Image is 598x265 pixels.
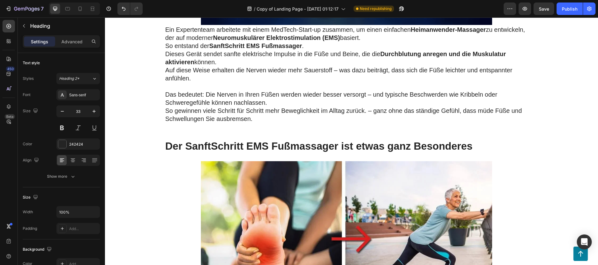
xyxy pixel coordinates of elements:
div: Font [23,92,31,98]
input: Auto [57,206,100,218]
div: Color [23,141,32,147]
iframe: Design area [105,17,598,265]
span: Heading 2* [59,76,79,81]
span: Save [539,6,549,12]
div: Show more [47,173,76,180]
p: 7 [41,5,44,12]
span: / [254,6,255,12]
div: Background [23,245,53,254]
div: Width [23,209,33,215]
p: Advanced [61,38,83,45]
div: Open Intercom Messenger [577,234,592,249]
div: 450 [6,66,15,71]
div: Beta [5,114,15,119]
button: Heading 2* [56,73,100,84]
div: Padding [23,226,37,231]
div: Sans-serif [69,92,98,98]
button: 7 [2,2,46,15]
button: Show more [23,171,100,182]
button: Save [534,2,554,15]
div: Publish [562,6,577,12]
div: Align [23,156,40,165]
div: Text style [23,60,40,66]
p: Heading [30,22,97,30]
button: Publish [557,2,583,15]
p: Settings [31,38,48,45]
div: Styles [23,76,34,81]
div: Undo/Redo [117,2,143,15]
span: Copy of Landing Page - [DATE] 01:12:17 [257,6,339,12]
div: Add... [69,226,98,232]
div: 242424 [69,142,98,147]
span: Need republishing [360,6,392,12]
div: Size [23,107,39,115]
div: Size [23,193,39,202]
